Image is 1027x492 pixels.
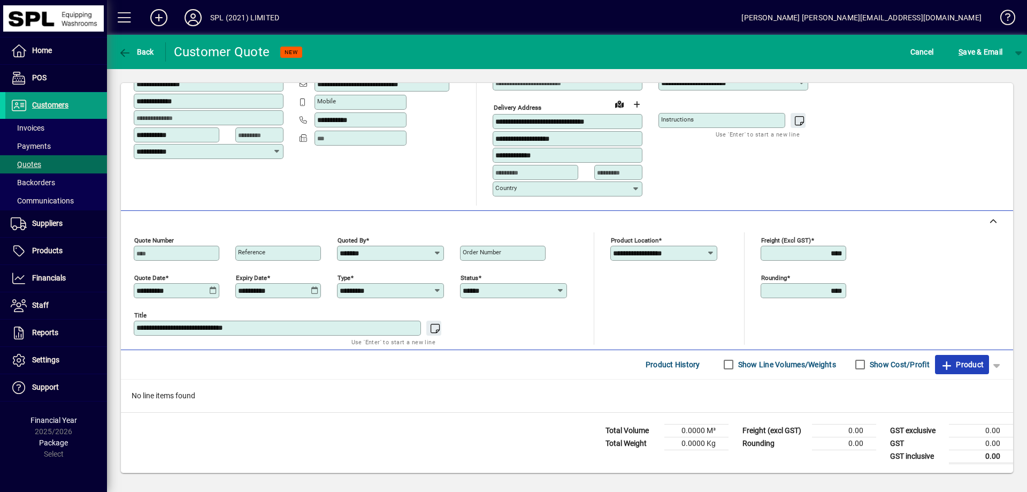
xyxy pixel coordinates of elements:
span: Communications [11,196,74,205]
mat-hint: Use 'Enter' to start a new line [716,128,800,140]
a: Quotes [5,155,107,173]
td: 0.00 [949,437,1013,450]
mat-label: Title [134,311,147,319]
span: Products [32,246,63,255]
td: Freight (excl GST) [737,424,812,437]
span: Staff [32,301,49,309]
a: Communications [5,192,107,210]
mat-label: Reference [238,248,265,256]
td: 0.00 [812,424,876,437]
span: Cancel [910,43,934,60]
div: [PERSON_NAME] [PERSON_NAME][EMAIL_ADDRESS][DOMAIN_NAME] [741,9,982,26]
mat-label: Quote number [134,236,174,244]
mat-label: Quote date [134,274,165,281]
div: SPL (2021) LIMITED [210,9,279,26]
td: Total Weight [600,437,664,450]
button: Product History [641,355,704,374]
td: Rounding [737,437,812,450]
a: Home [5,37,107,64]
a: Knowledge Base [992,2,1014,37]
td: GST exclusive [885,424,949,437]
td: 0.00 [949,450,1013,463]
button: Cancel [908,42,937,62]
a: Invoices [5,119,107,137]
mat-label: Freight (excl GST) [761,236,811,244]
span: Product [940,356,984,373]
a: Products [5,238,107,264]
td: 0.0000 M³ [664,424,729,437]
a: Suppliers [5,210,107,237]
a: Payments [5,137,107,155]
mat-label: Country [495,184,517,192]
mat-label: Status [461,274,478,281]
div: No line items found [121,380,1013,412]
mat-label: Quoted by [338,236,366,244]
td: 0.00 [812,437,876,450]
button: Back [116,42,157,62]
button: Save & Email [953,42,1008,62]
span: Package [39,438,68,447]
button: Choose address [628,96,645,113]
button: Profile [176,8,210,27]
span: Quotes [11,160,41,169]
mat-label: Instructions [661,116,694,123]
span: POS [32,73,47,82]
app-page-header-button: Back [107,42,166,62]
mat-label: Expiry date [236,274,267,281]
span: Suppliers [32,219,63,228]
a: Staff [5,292,107,319]
a: POS [5,65,107,92]
a: Reports [5,320,107,346]
mat-hint: Use 'Enter' to start a new line [351,336,435,348]
mat-label: Rounding [761,274,787,281]
a: Settings [5,347,107,374]
a: Financials [5,265,107,292]
mat-label: Mobile [317,97,336,105]
td: 0.00 [949,424,1013,437]
label: Show Cost/Profit [868,359,930,370]
button: Add [142,8,176,27]
span: Product History [646,356,700,373]
span: Reports [32,328,58,337]
span: Invoices [11,124,44,132]
span: S [959,48,963,56]
span: Backorders [11,178,55,187]
a: Support [5,374,107,401]
td: 0.0000 Kg [664,437,729,450]
span: Financials [32,274,66,282]
td: GST [885,437,949,450]
button: Product [935,355,989,374]
span: Payments [11,142,51,150]
label: Show Line Volumes/Weights [736,359,836,370]
td: GST inclusive [885,450,949,463]
div: Customer Quote [174,43,270,60]
span: Back [118,48,154,56]
mat-label: Product location [611,236,658,244]
mat-label: Type [338,274,350,281]
span: Financial Year [30,416,77,425]
mat-label: Order number [463,248,501,256]
a: Backorders [5,173,107,192]
a: View on map [611,95,628,112]
span: Support [32,383,59,391]
span: Customers [32,101,68,109]
span: NEW [285,49,298,56]
span: Settings [32,355,59,364]
span: ave & Email [959,43,1002,60]
span: Home [32,46,52,55]
td: Total Volume [600,424,664,437]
